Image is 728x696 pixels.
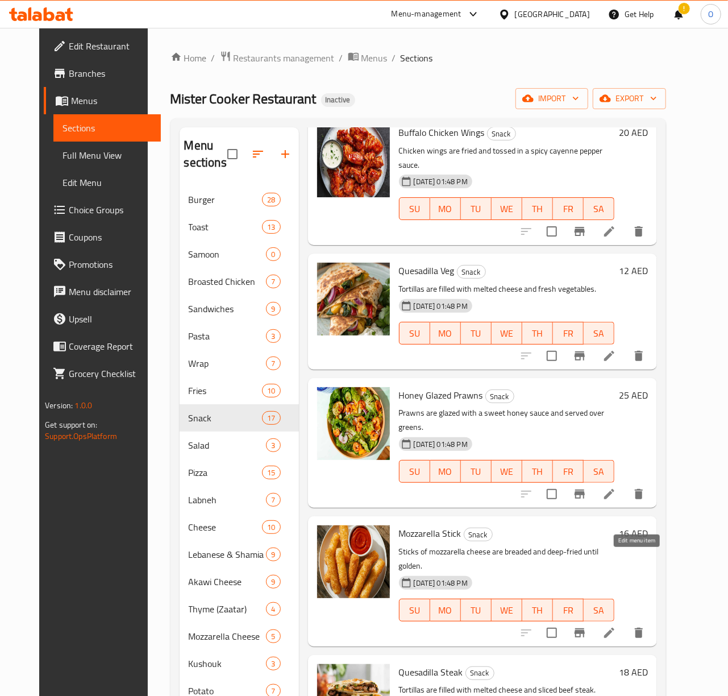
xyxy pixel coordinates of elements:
[266,629,280,643] div: items
[527,325,548,342] span: TH
[44,305,161,333] a: Upsell
[619,387,648,403] h6: 25 AED
[45,417,97,432] span: Get support on:
[263,413,280,424] span: 17
[435,463,456,480] span: MO
[244,140,272,168] span: Sort sections
[465,201,487,217] span: TU
[189,575,267,589] span: Akawi Cheese
[63,121,152,135] span: Sections
[553,322,584,345] button: FR
[69,39,152,53] span: Edit Restaurant
[266,438,280,452] div: items
[267,276,280,287] span: 7
[170,51,207,65] a: Home
[69,203,152,217] span: Choice Groups
[492,197,522,220] button: WE
[180,241,299,268] div: Samoon0
[317,387,390,460] img: Honey Glazed Prawns
[262,384,280,397] div: items
[266,247,280,261] div: items
[189,384,263,397] div: Fries
[69,67,152,80] span: Branches
[625,619,652,647] button: delete
[180,377,299,404] div: Fries10
[189,466,263,479] span: Pizza
[321,93,355,107] div: Inactive
[189,438,267,452] span: Salad
[44,60,161,87] a: Branches
[180,404,299,432] div: Snack17
[189,247,267,261] div: Samoon
[409,439,472,450] span: [DATE] 01:48 PM
[44,360,161,387] a: Grocery Checklist
[399,387,483,404] span: Honey Glazed Prawns
[492,460,522,483] button: WE
[263,222,280,233] span: 13
[399,282,614,296] p: Tortillas are filled with melted cheese and fresh vegetables.
[180,322,299,350] div: Pasta3
[263,467,280,478] span: 15
[401,51,433,65] span: Sections
[267,549,280,560] span: 9
[267,495,280,506] span: 7
[189,275,267,288] span: Broasted Chicken
[44,196,161,223] a: Choice Groups
[708,8,713,20] span: O
[189,548,267,561] span: Lebanese & Shamia Pastries
[263,522,280,533] span: 10
[593,88,666,109] button: export
[339,51,343,65] li: /
[262,466,280,479] div: items
[409,578,472,589] span: [DATE] 01:48 PM
[45,398,73,413] span: Version:
[404,463,426,480] span: SU
[430,322,461,345] button: MO
[189,493,267,507] span: Labneh
[399,664,463,681] span: Quesadilla Steak
[266,575,280,589] div: items
[525,92,579,106] span: import
[566,480,593,508] button: Branch-specific-item
[527,463,548,480] span: TH
[540,621,564,645] span: Select to update
[189,657,267,670] div: Kushouk
[584,599,614,622] button: SA
[180,350,299,377] div: Wrap7
[272,140,299,168] button: Add section
[522,460,553,483] button: TH
[45,429,117,444] a: Support.OpsPlatform
[189,602,267,616] div: Thyme (Zaatar)
[44,32,161,60] a: Edit Restaurant
[220,51,335,65] a: Restaurants management
[399,545,614,573] p: Sticks of mozzarella cheese are breaded and deep-fried until golden.
[625,480,652,508] button: delete
[263,194,280,205] span: 28
[430,599,461,622] button: MO
[267,577,280,587] span: 9
[211,51,215,65] li: /
[317,125,390,197] img: Buffalo Chicken Wings
[221,142,244,166] span: Select all sections
[69,339,152,353] span: Coverage Report
[399,322,430,345] button: SU
[553,460,584,483] button: FR
[267,658,280,669] span: 3
[189,329,267,343] span: Pasta
[267,604,280,615] span: 4
[588,325,610,342] span: SA
[184,137,227,171] h2: Menu sections
[170,51,666,65] nav: breadcrumb
[180,213,299,241] div: Toast13
[540,344,564,368] span: Select to update
[267,358,280,369] span: 7
[189,193,263,206] div: Burger
[234,51,335,65] span: Restaurants management
[267,440,280,451] span: 3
